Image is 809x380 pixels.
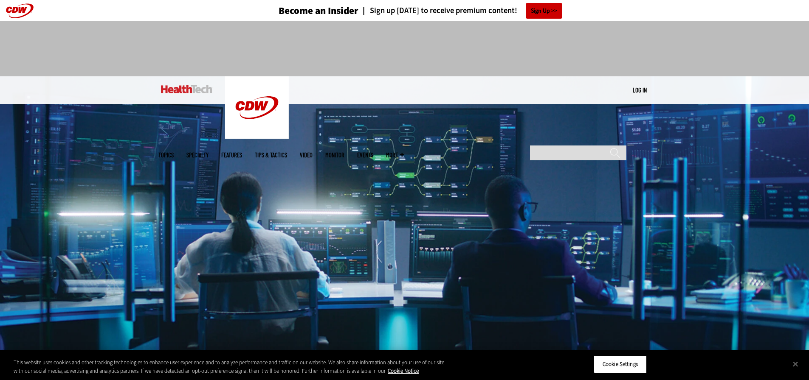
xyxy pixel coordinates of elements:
a: Video [300,152,313,158]
span: Topics [158,152,174,158]
button: Cookie Settings [594,355,647,373]
a: CDW [225,132,289,141]
div: This website uses cookies and other tracking technologies to enhance user experience and to analy... [14,358,445,375]
a: Events [357,152,373,158]
a: Become an Insider [247,6,358,16]
h3: Become an Insider [279,6,358,16]
a: Log in [633,86,647,94]
button: Close [786,355,805,373]
div: User menu [633,86,647,95]
iframe: advertisement [250,30,559,68]
a: Features [221,152,242,158]
img: Home [161,85,212,93]
a: Tips & Tactics [255,152,287,158]
a: More information about your privacy [388,367,419,374]
a: MonITor [325,152,344,158]
span: More [386,152,404,158]
img: Home [225,76,289,139]
a: Sign Up [526,3,562,19]
span: Specialty [186,152,209,158]
a: Sign up [DATE] to receive premium content! [358,7,517,15]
